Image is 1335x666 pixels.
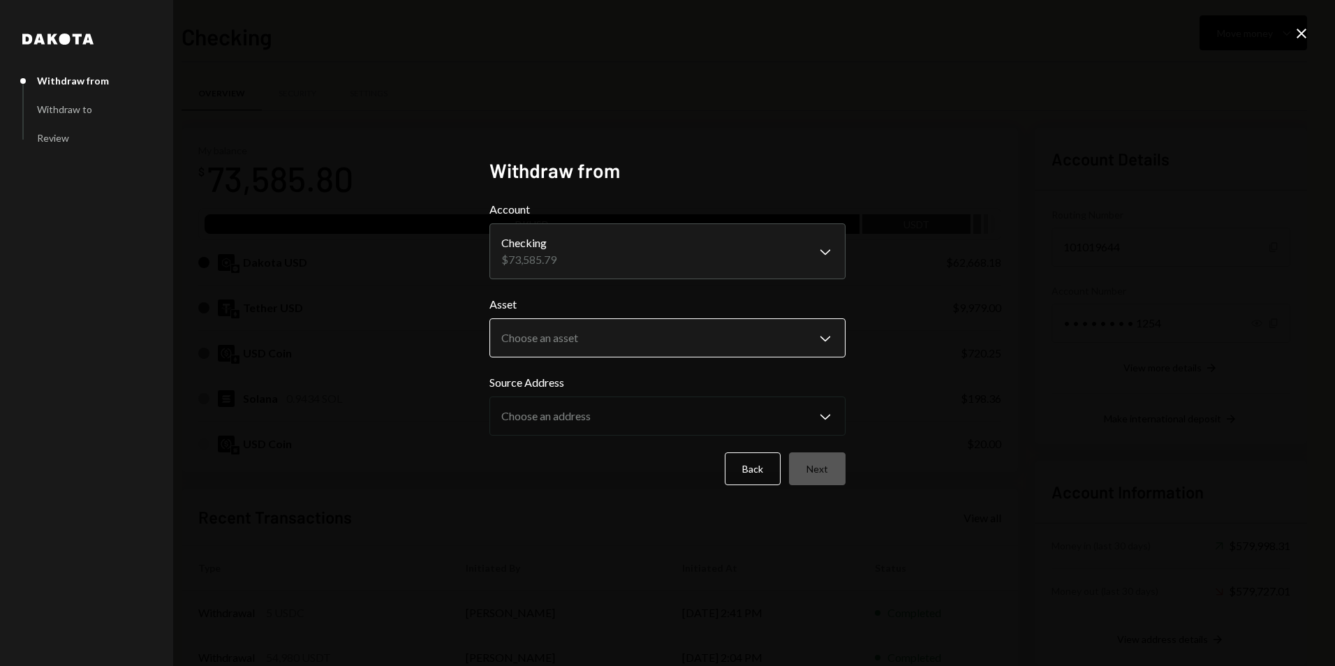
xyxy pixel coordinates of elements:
label: Asset [489,296,846,313]
label: Source Address [489,374,846,391]
div: Withdraw from [37,75,109,87]
h2: Withdraw from [489,157,846,184]
div: Withdraw to [37,103,92,115]
div: Review [37,132,69,144]
button: Asset [489,318,846,357]
button: Back [725,452,781,485]
label: Account [489,201,846,218]
button: Source Address [489,397,846,436]
button: Account [489,223,846,279]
